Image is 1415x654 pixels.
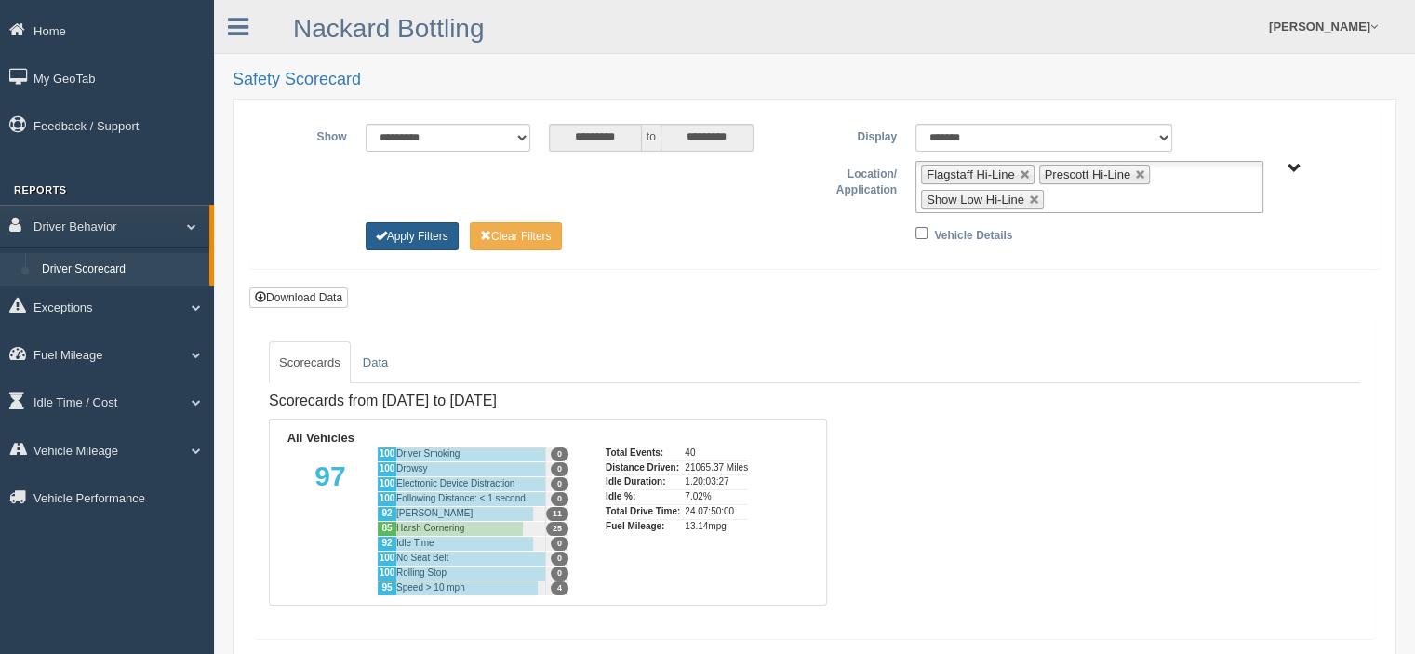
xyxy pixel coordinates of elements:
a: Data [353,341,398,384]
span: 0 [551,567,568,581]
button: Change Filter Options [366,222,459,250]
span: 0 [551,462,568,476]
span: 11 [546,507,568,521]
span: 0 [551,492,568,506]
h2: Safety Scorecard [233,71,1396,89]
div: Distance Driven: [606,460,680,475]
div: 100 [377,551,396,566]
div: Idle Duration: [606,474,680,489]
button: Change Filter Options [470,222,562,250]
div: 100 [377,461,396,476]
span: 0 [551,447,568,461]
div: 7.02% [685,489,748,504]
span: 0 [551,537,568,551]
div: 21065.37 Miles [685,460,748,475]
span: to [642,124,661,152]
h4: Scorecards from [DATE] to [DATE] [269,393,827,409]
div: 85 [377,521,396,536]
div: 24.07:50:00 [685,504,748,519]
label: Display [814,124,906,146]
label: Vehicle Details [934,222,1012,245]
button: Download Data [249,287,348,308]
span: 0 [551,477,568,491]
label: Location/ Application [815,161,907,199]
div: Total Events: [606,447,680,460]
div: Idle %: [606,489,680,504]
div: Total Drive Time: [606,504,680,519]
label: Show [264,124,356,146]
b: All Vehicles [287,431,354,445]
div: 95 [377,581,396,595]
span: Show Low Hi-Line [927,193,1024,207]
span: 25 [546,522,568,536]
div: 100 [377,491,396,506]
div: 1.20:03:27 [685,474,748,489]
div: 100 [377,476,396,491]
div: 100 [377,447,396,461]
div: 92 [377,536,396,551]
a: Driver Scorecard [33,253,209,287]
div: 97 [284,447,377,595]
a: Scorecards [269,341,351,384]
span: 0 [551,552,568,566]
span: Flagstaff Hi-Line [927,167,1014,181]
span: 4 [551,581,568,595]
span: Prescott Hi-Line [1045,167,1130,181]
div: 100 [377,566,396,581]
div: 92 [377,506,396,521]
div: Fuel Mileage: [606,519,680,534]
a: Nackard Bottling [293,14,484,43]
div: 13.14mpg [685,519,748,534]
div: 40 [685,447,748,460]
